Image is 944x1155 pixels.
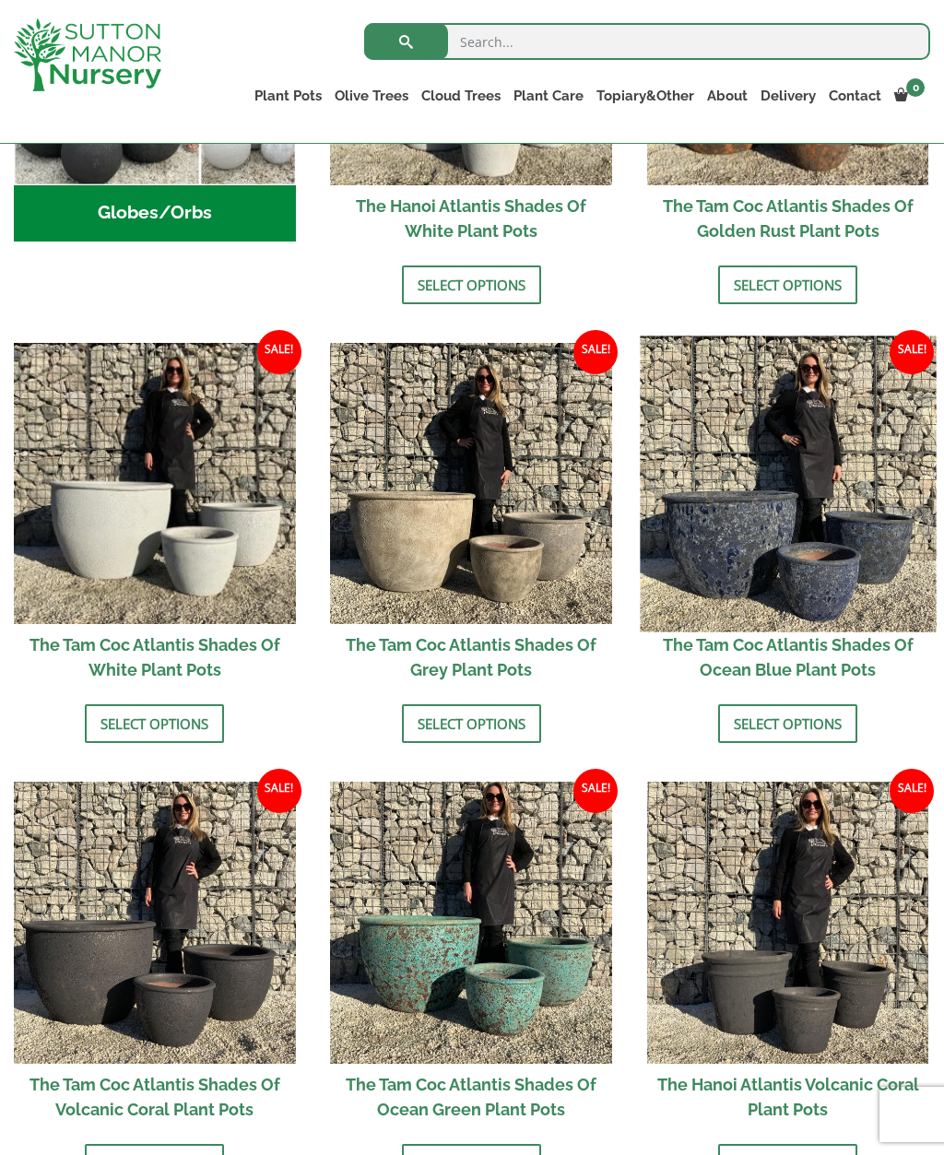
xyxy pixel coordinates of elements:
[330,343,612,625] img: The Tam Coc Atlantis Shades Of Grey Plant Pots
[718,265,857,304] a: Select options for “The Tam Coc Atlantis Shades Of Golden Rust Plant Pots”
[14,782,296,1064] img: The Tam Coc Atlantis Shades Of Volcanic Coral Plant Pots
[640,336,936,631] img: The Tam Coc Atlantis Shades Of Ocean Blue Plant Pots
[647,1064,929,1130] h2: The Hanoi Atlantis Volcanic Coral Plant Pots
[718,704,857,743] a: Select options for “The Tam Coc Atlantis Shades Of Ocean Blue Plant Pots”
[364,23,930,60] input: Search...
[573,769,618,813] span: Sale!
[257,769,301,813] span: Sale!
[590,83,701,109] a: Topiary&Other
[415,83,507,109] a: Cloud Trees
[754,83,822,109] a: Delivery
[14,185,296,242] h2: Globes/Orbs
[888,83,930,109] a: 0
[330,343,612,691] a: Sale! The Tam Coc Atlantis Shades Of Grey Plant Pots
[647,782,929,1130] a: Sale! The Hanoi Atlantis Volcanic Coral Plant Pots
[402,704,541,743] a: Select options for “The Tam Coc Atlantis Shades Of Grey Plant Pots”
[14,343,296,625] img: The Tam Coc Atlantis Shades Of White Plant Pots
[647,782,929,1064] img: The Hanoi Atlantis Volcanic Coral Plant Pots
[507,83,590,109] a: Plant Care
[330,782,612,1064] img: The Tam Coc Atlantis Shades Of Ocean Green Plant Pots
[647,185,929,252] h2: The Tam Coc Atlantis Shades Of Golden Rust Plant Pots
[330,782,612,1130] a: Sale! The Tam Coc Atlantis Shades Of Ocean Green Plant Pots
[701,83,754,109] a: About
[402,265,541,304] a: Select options for “The Hanoi Atlantis Shades Of White Plant Pots”
[647,624,929,690] h2: The Tam Coc Atlantis Shades Of Ocean Blue Plant Pots
[573,330,618,374] span: Sale!
[14,624,296,690] h2: The Tam Coc Atlantis Shades Of White Plant Pots
[647,343,929,691] a: Sale! The Tam Coc Atlantis Shades Of Ocean Blue Plant Pots
[248,83,328,109] a: Plant Pots
[330,1064,612,1130] h2: The Tam Coc Atlantis Shades Of Ocean Green Plant Pots
[14,782,296,1130] a: Sale! The Tam Coc Atlantis Shades Of Volcanic Coral Plant Pots
[822,83,888,109] a: Contact
[890,330,934,374] span: Sale!
[906,78,925,97] span: 0
[14,343,296,691] a: Sale! The Tam Coc Atlantis Shades Of White Plant Pots
[257,330,301,374] span: Sale!
[85,704,224,743] a: Select options for “The Tam Coc Atlantis Shades Of White Plant Pots”
[14,18,161,91] img: logo
[14,1064,296,1130] h2: The Tam Coc Atlantis Shades Of Volcanic Coral Plant Pots
[330,624,612,690] h2: The Tam Coc Atlantis Shades Of Grey Plant Pots
[890,769,934,813] span: Sale!
[330,185,612,252] h2: The Hanoi Atlantis Shades Of White Plant Pots
[328,83,415,109] a: Olive Trees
